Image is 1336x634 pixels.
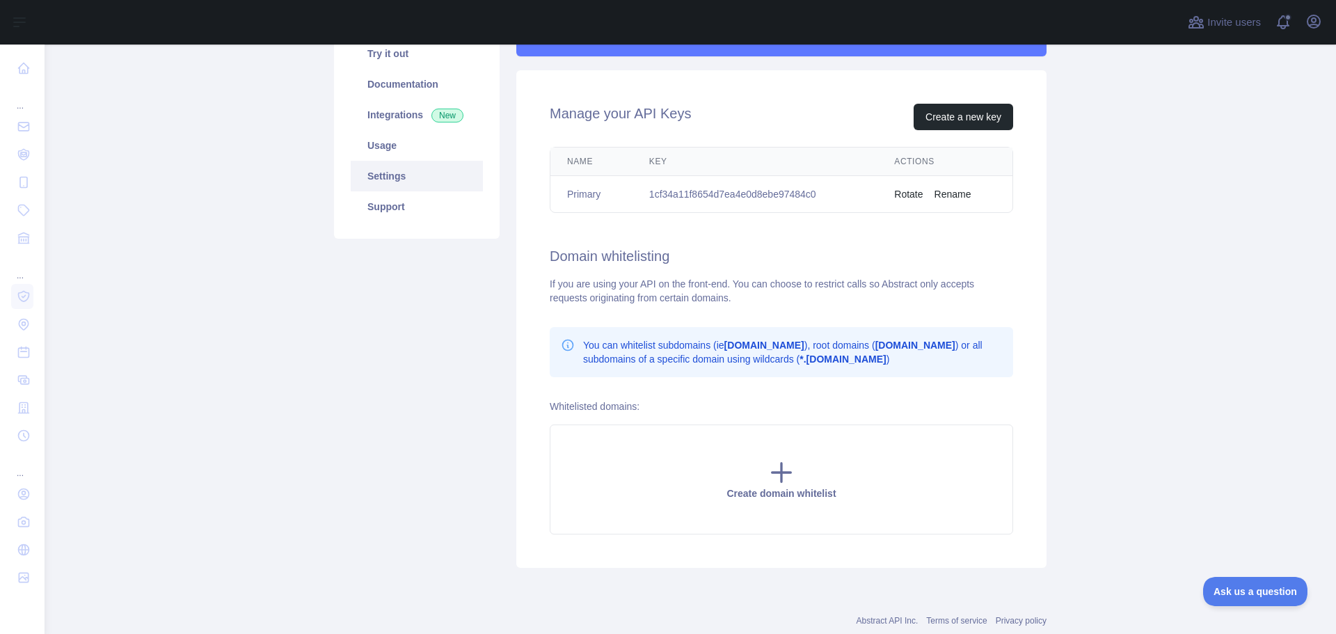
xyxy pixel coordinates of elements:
[583,338,1002,366] p: You can whitelist subdomains (ie ), root domains ( ) or all subdomains of a specific domain using...
[894,187,923,201] button: Rotate
[726,488,836,499] span: Create domain whitelist
[800,354,886,365] b: *.[DOMAIN_NAME]
[550,104,691,130] h2: Manage your API Keys
[351,38,483,69] a: Try it out
[351,69,483,100] a: Documentation
[926,616,987,626] a: Terms of service
[550,401,639,412] label: Whitelisted domains:
[550,148,633,176] th: Name
[875,340,955,351] b: [DOMAIN_NAME]
[431,109,463,122] span: New
[351,100,483,130] a: Integrations New
[351,130,483,161] a: Usage
[550,246,1013,266] h2: Domain whitelisting
[550,277,1013,305] div: If you are using your API on the front-end. You can choose to restrict calls so Abstract only acc...
[633,176,877,213] td: 1cf34a11f8654d7ea4e0d8ebe97484c0
[1203,577,1308,606] iframe: Toggle Customer Support
[996,616,1047,626] a: Privacy policy
[11,253,33,281] div: ...
[1207,15,1261,31] span: Invite users
[351,161,483,191] a: Settings
[11,451,33,479] div: ...
[11,84,33,111] div: ...
[877,148,1012,176] th: Actions
[857,616,918,626] a: Abstract API Inc.
[935,187,971,201] button: Rename
[1185,11,1264,33] button: Invite users
[633,148,877,176] th: Key
[724,340,804,351] b: [DOMAIN_NAME]
[351,191,483,222] a: Support
[914,104,1013,130] button: Create a new key
[550,176,633,213] td: Primary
